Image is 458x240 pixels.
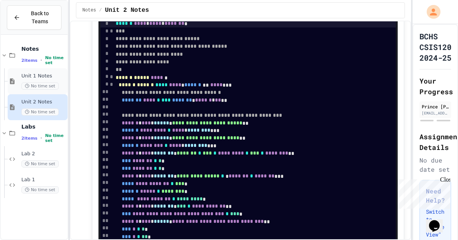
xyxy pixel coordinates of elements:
span: Notes [21,45,66,52]
span: Lab 2 [21,151,66,157]
span: / [99,7,102,13]
span: Notes [82,7,96,13]
div: Prince [PERSON_NAME] [422,103,449,110]
span: No time set [21,108,59,116]
h1: BCHS CSIS120 2024-25 [419,31,452,63]
span: 2 items [21,136,37,141]
span: • [40,135,42,141]
span: • [40,57,42,63]
h2: Assignment Details [419,131,451,153]
span: No time set [45,133,66,143]
span: Back to Teams [25,10,55,26]
span: No time set [21,160,59,168]
button: Back to Teams [7,5,61,30]
span: 2 items [21,58,37,63]
span: Unit 1 Notes [21,73,66,79]
span: No time set [21,186,59,193]
span: Unit 2 Notes [105,6,149,15]
span: Lab 1 [21,177,66,183]
div: [EMAIL_ADDRESS][DOMAIN_NAME] [422,110,449,116]
div: My Account [419,3,442,21]
span: No time set [21,82,59,90]
span: No time set [45,55,66,65]
div: Chat with us now!Close [3,3,53,48]
iframe: chat widget [395,176,450,209]
span: Unit 2 Notes [21,99,66,105]
div: No due date set [419,156,451,174]
iframe: chat widget [426,209,450,232]
span: Labs [21,123,66,130]
h2: Your Progress [419,76,451,97]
